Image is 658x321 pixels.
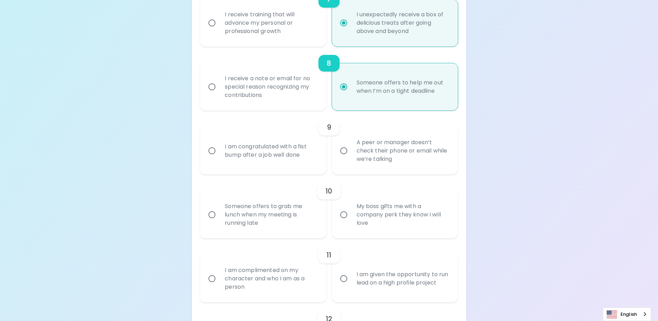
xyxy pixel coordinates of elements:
[219,134,322,167] div: I am congratulated with a fist bump after a job well done
[351,70,454,104] div: Someone offers to help me out when I’m on a tight deadline
[351,194,454,236] div: My boss gifts me with a company perk they know I will love
[219,66,322,108] div: I receive a note or email for no special reason recognizing my contributions
[326,249,331,261] h6: 11
[327,58,331,69] h6: 8
[351,262,454,295] div: I am given the opportunity to run lead on a high profile project
[327,122,331,133] h6: 9
[200,47,458,110] div: choice-group-check
[200,174,458,238] div: choice-group-check
[351,2,454,44] div: I unexpectedly receive a box of delicious treats after going above and beyond
[325,186,332,197] h6: 10
[603,307,651,321] aside: Language selected: English
[603,308,651,321] a: English
[219,2,322,44] div: I receive training that will advance my personal or professional growth
[219,258,322,299] div: I am complimented on my character and who I am as a person
[200,110,458,174] div: choice-group-check
[351,130,454,172] div: A peer or manager doesn’t check their phone or email while we’re talking
[200,238,458,302] div: choice-group-check
[603,307,651,321] div: Language
[219,194,322,236] div: Someone offers to grab me lunch when my meeting is running late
